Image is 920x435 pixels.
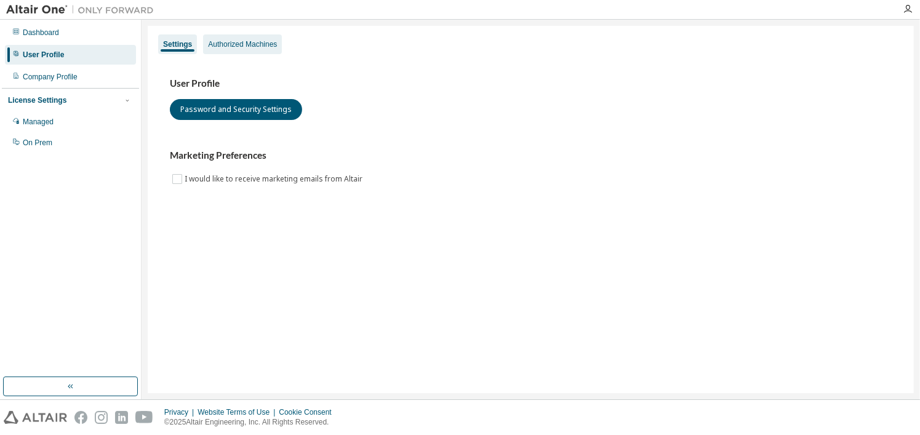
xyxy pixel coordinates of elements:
img: facebook.svg [74,411,87,424]
h3: User Profile [170,78,892,90]
div: Dashboard [23,28,59,38]
div: Privacy [164,407,198,417]
h3: Marketing Preferences [170,150,892,162]
div: Cookie Consent [279,407,338,417]
div: Managed [23,117,54,127]
div: Settings [163,39,192,49]
div: On Prem [23,138,52,148]
label: I would like to receive marketing emails from Altair [185,172,365,186]
div: Company Profile [23,72,78,82]
button: Password and Security Settings [170,99,302,120]
img: linkedin.svg [115,411,128,424]
div: User Profile [23,50,64,60]
div: Authorized Machines [208,39,277,49]
p: © 2025 Altair Engineering, Inc. All Rights Reserved. [164,417,339,428]
img: youtube.svg [135,411,153,424]
div: Website Terms of Use [198,407,279,417]
div: License Settings [8,95,66,105]
img: instagram.svg [95,411,108,424]
img: altair_logo.svg [4,411,67,424]
img: Altair One [6,4,160,16]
